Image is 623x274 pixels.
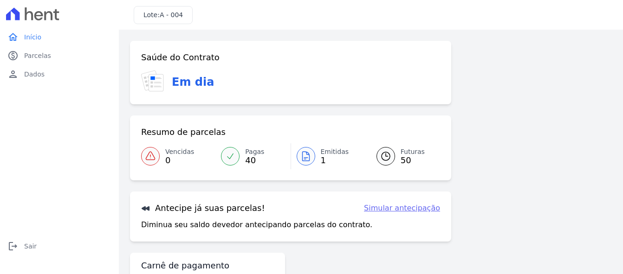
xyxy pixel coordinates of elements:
[401,157,425,164] span: 50
[24,242,37,251] span: Sair
[24,32,41,42] span: Início
[364,203,440,214] a: Simular antecipação
[172,74,214,90] h3: Em dia
[4,46,115,65] a: paidParcelas
[4,237,115,255] a: logoutSair
[141,203,265,214] h3: Antecipe já suas parcelas!
[143,10,183,20] h3: Lote:
[7,241,19,252] i: logout
[24,70,45,79] span: Dados
[141,52,220,63] h3: Saúde do Contrato
[141,260,229,271] h3: Carnê de pagamento
[141,127,226,138] h3: Resumo de parcelas
[401,147,425,157] span: Futuras
[141,219,372,230] p: Diminua seu saldo devedor antecipando parcelas do contrato.
[245,157,264,164] span: 40
[7,69,19,80] i: person
[215,143,290,169] a: Pagas 40
[365,143,440,169] a: Futuras 50
[165,157,194,164] span: 0
[7,50,19,61] i: paid
[321,147,349,157] span: Emitidas
[24,51,51,60] span: Parcelas
[165,147,194,157] span: Vencidas
[141,143,215,169] a: Vencidas 0
[291,143,365,169] a: Emitidas 1
[160,11,183,19] span: A - 004
[245,147,264,157] span: Pagas
[7,32,19,43] i: home
[4,65,115,83] a: personDados
[321,157,349,164] span: 1
[4,28,115,46] a: homeInício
